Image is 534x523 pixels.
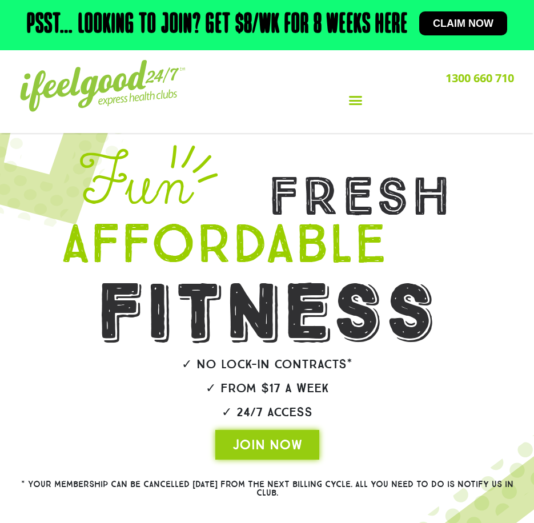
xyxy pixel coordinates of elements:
h2: * Your membership can be cancelled [DATE] from the next billing cycle. All you need to do is noti... [20,480,514,497]
h2: ✓ No lock-in contracts* [11,358,523,371]
h2: ✓ 24/7 Access [11,406,523,419]
h2: Psst… Looking to join? Get $8/wk for 8 weeks here [27,11,408,39]
span: JOIN NOW [232,436,302,454]
a: 1300 660 710 [445,70,514,86]
div: Menu Toggle [197,90,514,111]
a: Claim now [419,11,507,35]
span: Claim now [433,18,493,29]
h2: ✓ From $17 a week [11,382,523,395]
a: JOIN NOW [215,430,319,460]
